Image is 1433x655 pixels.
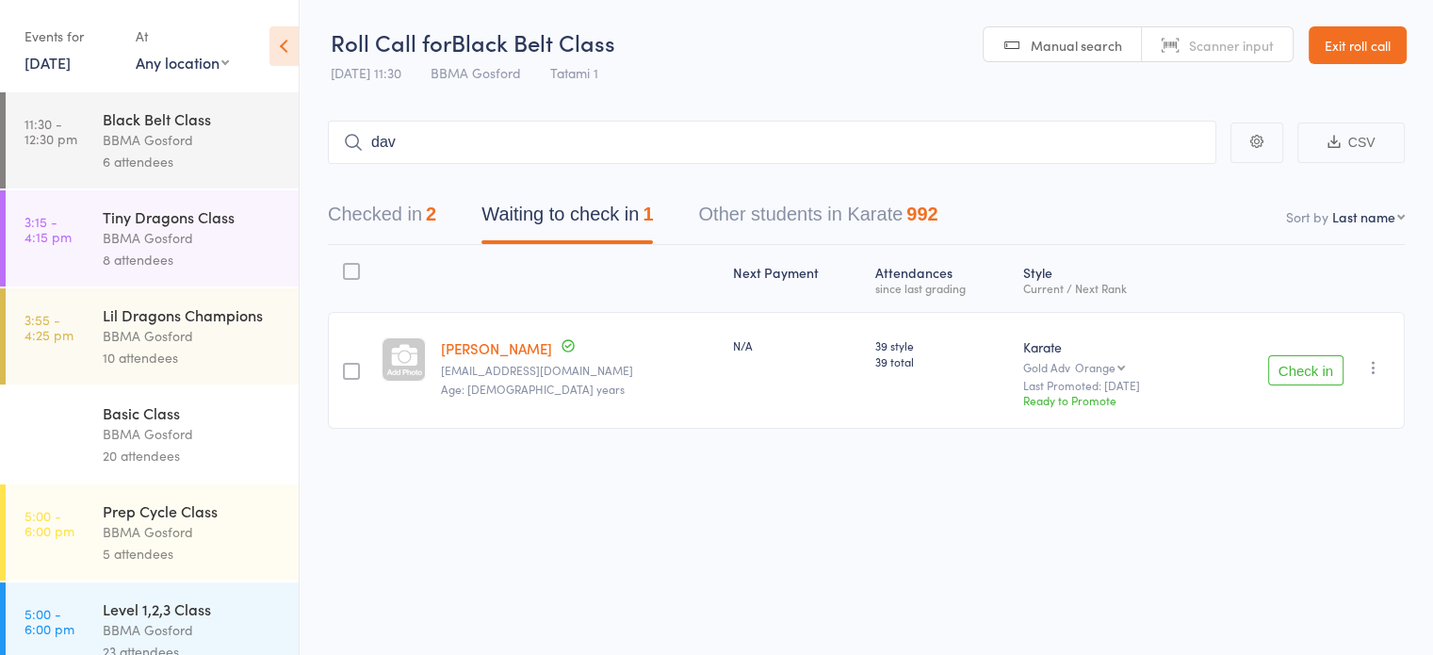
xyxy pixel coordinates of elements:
[867,254,1016,303] div: Atten­dances
[874,282,1008,294] div: since last grading
[24,116,77,146] time: 11:30 - 12:30 pm
[1023,282,1194,294] div: Current / Next Rank
[481,194,653,244] button: Waiting to check in1
[103,108,283,129] div: Black Belt Class
[1075,361,1115,373] div: Orange
[550,63,598,82] span: Tatami 1
[24,410,74,440] time: 4:00 - 4:45 pm
[24,312,73,342] time: 3:55 - 4:25 pm
[441,338,552,358] a: [PERSON_NAME]
[431,63,521,82] span: BBMA Gosford
[103,598,283,619] div: Level 1,2,3 Class
[643,204,653,224] div: 1
[1023,337,1194,356] div: Karate
[103,521,283,543] div: BBMA Gosford
[1189,36,1274,55] span: Scanner input
[24,508,74,538] time: 5:00 - 6:00 pm
[136,21,229,52] div: At
[6,288,299,385] a: 3:55 -4:25 pmLil Dragons ChampionsBBMA Gosford10 attendees
[733,337,860,353] div: N/A
[103,206,283,227] div: Tiny Dragons Class
[24,214,72,244] time: 3:15 - 4:15 pm
[6,190,299,287] a: 3:15 -4:15 pmTiny Dragons ClassBBMA Gosford8 attendees
[103,347,283,368] div: 10 attendees
[103,543,283,565] div: 5 attendees
[328,194,436,244] button: Checked in2
[1309,26,1407,64] a: Exit roll call
[426,204,436,224] div: 2
[6,92,299,188] a: 11:30 -12:30 pmBlack Belt ClassBBMA Gosford6 attendees
[103,129,283,151] div: BBMA Gosford
[103,151,283,172] div: 6 attendees
[103,445,283,467] div: 20 attendees
[328,121,1216,164] input: Search by name
[1023,361,1194,373] div: Gold Adv
[906,204,937,224] div: 992
[725,254,868,303] div: Next Payment
[24,606,74,636] time: 5:00 - 6:00 pm
[103,304,283,325] div: Lil Dragons Champions
[1268,355,1343,385] button: Check in
[698,194,937,244] button: Other students in Karate992
[1023,379,1194,392] small: Last Promoted: [DATE]
[1016,254,1201,303] div: Style
[24,21,117,52] div: Events for
[103,249,283,270] div: 8 attendees
[441,364,718,377] small: lacemaker1@iinet.net.au
[103,227,283,249] div: BBMA Gosford
[103,325,283,347] div: BBMA Gosford
[331,63,401,82] span: [DATE] 11:30
[6,386,299,483] a: 4:00 -4:45 pmBasic ClassBBMA Gosford20 attendees
[6,484,299,581] a: 5:00 -6:00 pmPrep Cycle ClassBBMA Gosford5 attendees
[136,52,229,73] div: Any location
[103,423,283,445] div: BBMA Gosford
[331,26,451,57] span: Roll Call for
[103,619,283,641] div: BBMA Gosford
[24,52,71,73] a: [DATE]
[1023,392,1194,408] div: Ready to Promote
[103,402,283,423] div: Basic Class
[103,500,283,521] div: Prep Cycle Class
[1297,123,1405,163] button: CSV
[1286,207,1328,226] label: Sort by
[451,26,615,57] span: Black Belt Class
[1031,36,1122,55] span: Manual search
[874,353,1008,369] span: 39 total
[1332,207,1395,226] div: Last name
[441,381,625,397] span: Age: [DEMOGRAPHIC_DATA] years
[874,337,1008,353] span: 39 style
